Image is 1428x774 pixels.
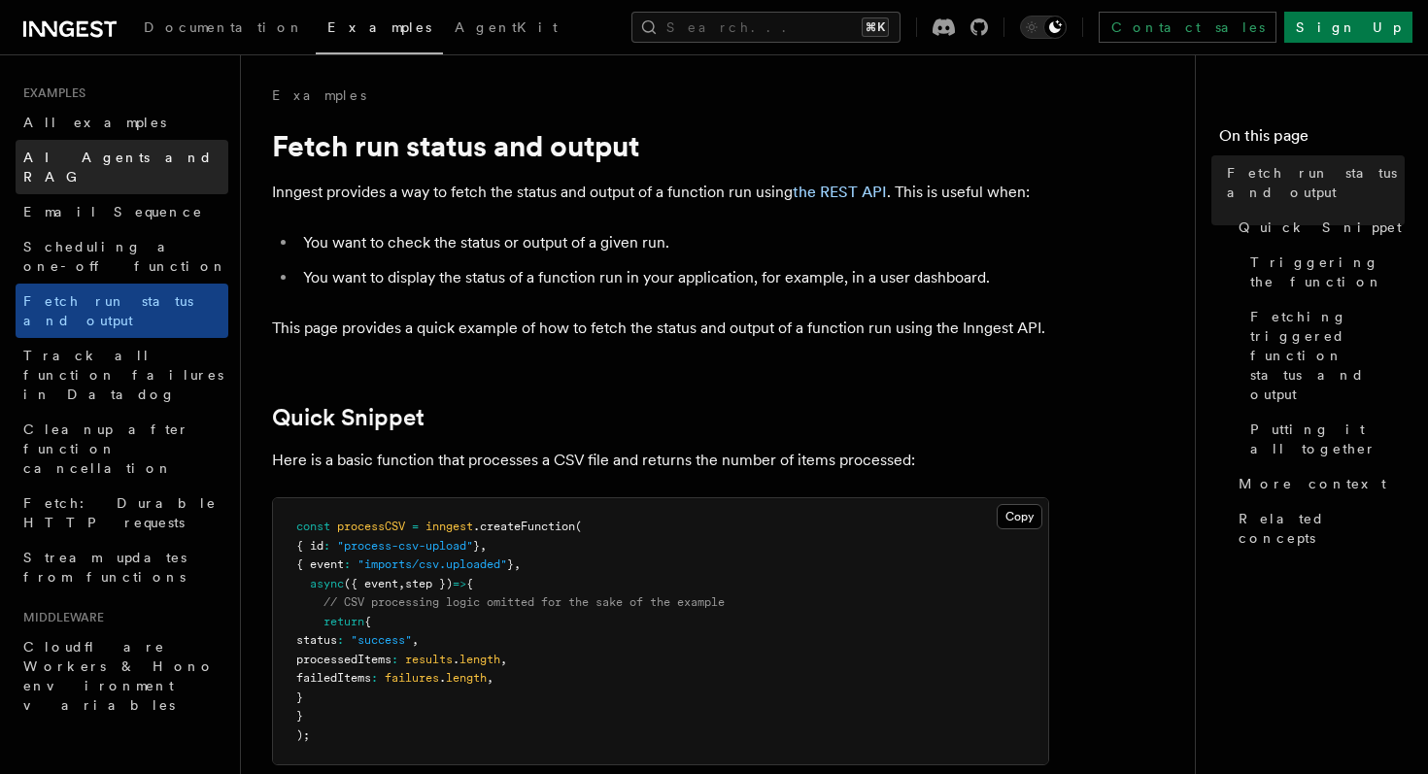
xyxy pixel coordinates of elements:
span: .createFunction [473,520,575,533]
a: Quick Snippet [1231,210,1405,245]
span: "process-csv-upload" [337,539,473,553]
span: failedItems [296,671,371,685]
span: , [480,539,487,553]
span: Stream updates from functions [23,550,187,585]
a: AgentKit [443,6,569,52]
span: async [310,577,344,590]
a: Fetch run status and output [16,284,228,338]
span: Fetching triggered function status and output [1250,307,1405,404]
span: results [405,653,453,666]
span: { [466,577,473,590]
span: , [398,577,405,590]
button: Copy [997,504,1042,529]
span: { event [296,557,344,571]
span: AgentKit [455,19,558,35]
a: Fetch: Durable HTTP requests [16,486,228,540]
span: : [323,539,330,553]
span: , [487,671,493,685]
span: ( [575,520,582,533]
kbd: ⌘K [862,17,889,37]
span: length [446,671,487,685]
p: Here is a basic function that processes a CSV file and returns the number of items processed: [272,447,1049,474]
span: All examples [23,115,166,130]
a: Contact sales [1099,12,1276,43]
a: Examples [272,85,366,105]
span: } [296,690,303,704]
span: Putting it all together [1250,420,1405,458]
span: processedItems [296,653,391,666]
span: } [473,539,480,553]
a: Documentation [132,6,316,52]
span: => [453,577,466,590]
a: Scheduling a one-off function [16,229,228,284]
a: the REST API [793,183,887,201]
span: processCSV [337,520,405,533]
span: Examples [16,85,85,101]
span: Email Sequence [23,204,203,219]
button: Search...⌘K [631,12,901,43]
span: Cloudflare Workers & Hono environment variables [23,639,215,713]
span: ); [296,728,310,742]
a: Email Sequence [16,194,228,229]
a: Fetch run status and output [1219,155,1405,210]
li: You want to display the status of a function run in your application, for example, in a user dash... [297,264,1049,291]
a: Related concepts [1231,501,1405,555]
span: More context [1239,474,1386,493]
a: Track all function failures in Datadog [16,338,228,412]
span: = [412,520,419,533]
span: : [391,653,398,666]
span: , [500,653,507,666]
span: "success" [351,633,412,647]
span: Examples [327,19,431,35]
span: Fetch run status and output [23,293,193,328]
a: Putting it all together [1242,412,1405,466]
span: // CSV processing logic omitted for the sake of the example [323,595,725,609]
span: Middleware [16,610,104,625]
span: step }) [405,577,453,590]
span: status [296,633,337,647]
span: Track all function failures in Datadog [23,348,223,402]
span: inngest [425,520,473,533]
span: . [453,653,459,666]
span: Related concepts [1239,509,1405,548]
span: AI Agents and RAG [23,150,213,185]
span: "imports/csv.uploaded" [357,557,507,571]
span: : [337,633,344,647]
span: Quick Snippet [1239,218,1402,237]
span: failures [385,671,439,685]
a: All examples [16,105,228,140]
a: Triggering the function [1242,245,1405,299]
span: Fetch run status and output [1227,163,1405,202]
span: : [344,557,351,571]
h4: On this page [1219,124,1405,155]
span: , [412,633,419,647]
span: Documentation [144,19,304,35]
span: { id [296,539,323,553]
span: Fetch: Durable HTTP requests [23,495,217,530]
a: Quick Snippet [272,404,425,431]
a: More context [1231,466,1405,501]
li: You want to check the status or output of a given run. [297,229,1049,256]
a: Stream updates from functions [16,540,228,594]
a: Sign Up [1284,12,1412,43]
span: , [514,557,521,571]
p: Inngest provides a way to fetch the status and output of a function run using . This is useful when: [272,179,1049,206]
span: const [296,520,330,533]
a: Examples [316,6,443,54]
span: . [439,671,446,685]
a: Cleanup after function cancellation [16,412,228,486]
span: length [459,653,500,666]
span: return [323,615,364,628]
p: This page provides a quick example of how to fetch the status and output of a function run using ... [272,315,1049,342]
button: Toggle dark mode [1020,16,1067,39]
span: Triggering the function [1250,252,1405,291]
a: Fetching triggered function status and output [1242,299,1405,412]
a: AI Agents and RAG [16,140,228,194]
span: } [296,709,303,723]
span: ({ event [344,577,398,590]
a: Cloudflare Workers & Hono environment variables [16,629,228,723]
span: Cleanup after function cancellation [23,421,189,476]
span: { [364,615,371,628]
span: : [371,671,378,685]
span: Scheduling a one-off function [23,239,227,274]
